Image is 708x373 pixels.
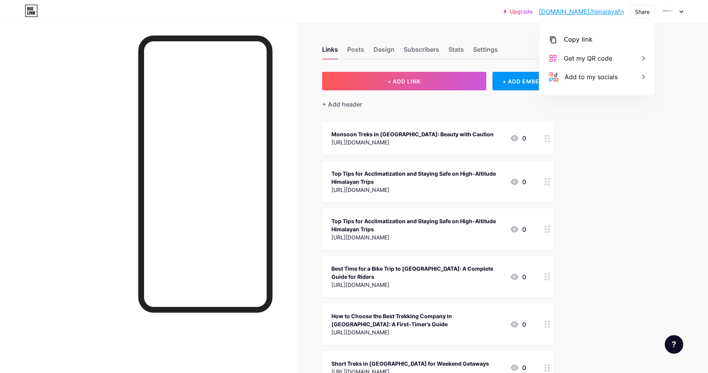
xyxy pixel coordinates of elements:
div: 0 [510,177,526,186]
div: Posts [347,45,364,59]
div: Add to my socials [565,72,618,81]
div: Settings [473,45,498,59]
div: + ADD EMBED [492,72,554,90]
div: Short Treks in [GEOGRAPHIC_DATA] for Weekend Getaways [331,359,489,368]
span: + ADD LINK [387,78,421,85]
div: [URL][DOMAIN_NAME] [331,186,504,194]
div: Stats [448,45,464,59]
div: Monsoon Treks in [GEOGRAPHIC_DATA]: Beauty with Caution [331,130,494,138]
div: 0 [510,272,526,281]
div: 0 [510,320,526,329]
div: Design [374,45,394,59]
div: Top Tips for Acclimatization and Staying Safe on High-Altitude Himalayan Trips [331,170,504,186]
div: + Add header [322,100,362,109]
div: How to Choose the Best Trekking Company in [GEOGRAPHIC_DATA]: A First-Timer’s Guide [331,312,504,328]
div: 0 [510,225,526,234]
div: [URL][DOMAIN_NAME] [331,138,494,146]
div: Links [322,45,338,59]
div: [URL][DOMAIN_NAME] [331,328,504,336]
div: Share [635,8,650,16]
div: Top Tips for Acclimatization and Staying Safe on High-Altitude Himalayan Trips [331,217,504,233]
div: [URL][DOMAIN_NAME] [331,233,504,241]
div: [URL][DOMAIN_NAME] [331,281,504,289]
button: + ADD LINK [322,72,486,90]
a: Upgrade [503,8,533,15]
img: Himalayan Ecotourism [660,4,675,19]
div: 0 [510,134,526,143]
div: 0 [510,363,526,372]
div: Get my QR code [564,54,612,63]
div: Copy link [564,35,593,44]
div: Best Time for a Bike Trip to [GEOGRAPHIC_DATA]: A Complete Guide for Riders [331,264,504,281]
div: Subscribers [404,45,439,59]
a: [DOMAIN_NAME]/himalayafn [539,7,624,16]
